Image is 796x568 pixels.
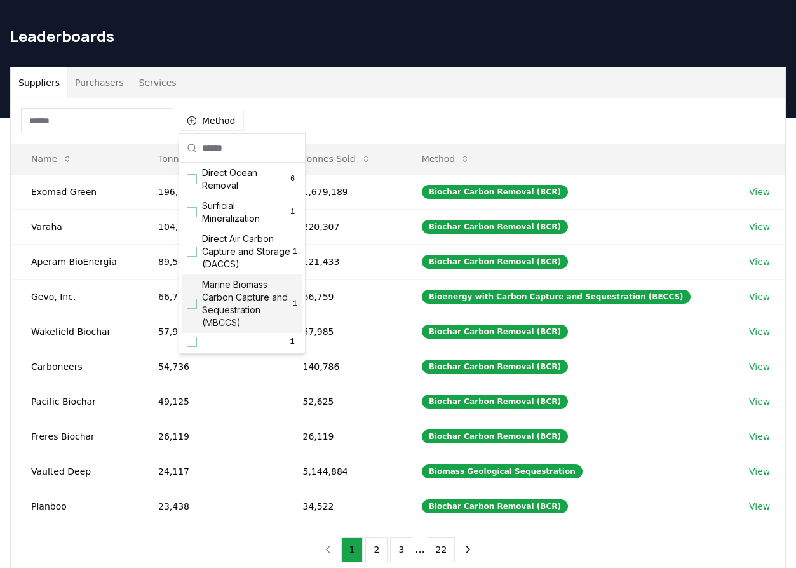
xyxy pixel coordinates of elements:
td: 66,759 [138,279,283,314]
td: 34,522 [283,489,401,524]
div: Biomass Geological Sequestration [422,464,583,478]
button: Tonnes Delivered [148,146,260,172]
td: 23,438 [138,489,283,524]
h1: Leaderboards [10,26,786,46]
div: Biochar Carbon Removal (BCR) [422,185,568,199]
td: 1,679,189 [283,174,401,209]
div: Bioenergy with Carbon Capture and Sequestration (BECCS) [422,290,691,304]
td: 5,144,884 [283,454,401,489]
div: Biochar Carbon Removal (BCR) [422,220,568,234]
a: View [749,360,770,373]
span: 6 [288,174,297,184]
td: Exomad Green [11,174,138,209]
a: View [749,255,770,268]
td: 66,759 [283,279,401,314]
td: 54,736 [138,349,283,384]
div: Biochar Carbon Removal (BCR) [422,360,568,374]
td: 104,974 [138,209,283,244]
button: Method [412,146,481,172]
button: Tonnes Sold [293,146,381,172]
td: Planboo [11,489,138,524]
span: 1 [288,207,297,217]
a: View [749,325,770,338]
div: Biochar Carbon Removal (BCR) [422,429,568,443]
td: 220,307 [283,209,401,244]
button: Method [179,111,244,131]
td: Aperam BioEnergia [11,244,138,279]
td: 49,125 [138,384,283,419]
td: 26,119 [283,419,401,454]
td: Freres Biochar [11,419,138,454]
td: 24,117 [138,454,283,489]
button: 3 [390,537,412,562]
td: 26,119 [138,419,283,454]
button: 22 [428,537,455,562]
button: Purchasers [67,67,132,98]
td: Pacific Biochar [11,384,138,419]
a: View [749,465,770,478]
td: 57,977 [138,314,283,349]
button: 2 [365,537,388,562]
li: ... [415,542,424,557]
span: Surficial Mineralization [202,199,288,225]
span: Direct Air Carbon Capture and Storage (DACCS) [202,233,293,271]
td: Gevo, Inc. [11,279,138,314]
td: Wakefield Biochar [11,314,138,349]
span: 1 [293,299,297,309]
td: Varaha [11,209,138,244]
td: Vaulted Deep [11,454,138,489]
span: 1 [293,247,297,257]
td: 57,985 [283,314,401,349]
div: Biochar Carbon Removal (BCR) [422,325,568,339]
div: Biochar Carbon Removal (BCR) [422,255,568,269]
a: View [749,430,770,443]
div: Biochar Carbon Removal (BCR) [422,499,568,513]
button: next page [457,537,479,562]
button: Services [132,67,184,98]
span: 1 [287,337,297,347]
button: 1 [341,537,363,562]
span: Direct Ocean Removal [202,166,288,192]
div: Biochar Carbon Removal (BCR) [422,395,568,409]
a: View [749,500,770,513]
a: View [749,186,770,198]
a: View [749,290,770,303]
button: Name [21,146,83,172]
a: View [749,395,770,408]
td: 140,786 [283,349,401,384]
button: Suppliers [11,67,67,98]
span: Marine Biomass Carbon Capture and Sequestration (MBCCS) [202,278,293,329]
td: 121,433 [283,244,401,279]
td: Carboneers [11,349,138,384]
td: 196,274 [138,174,283,209]
td: 89,548 [138,244,283,279]
td: 52,625 [283,384,401,419]
a: View [749,220,770,233]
